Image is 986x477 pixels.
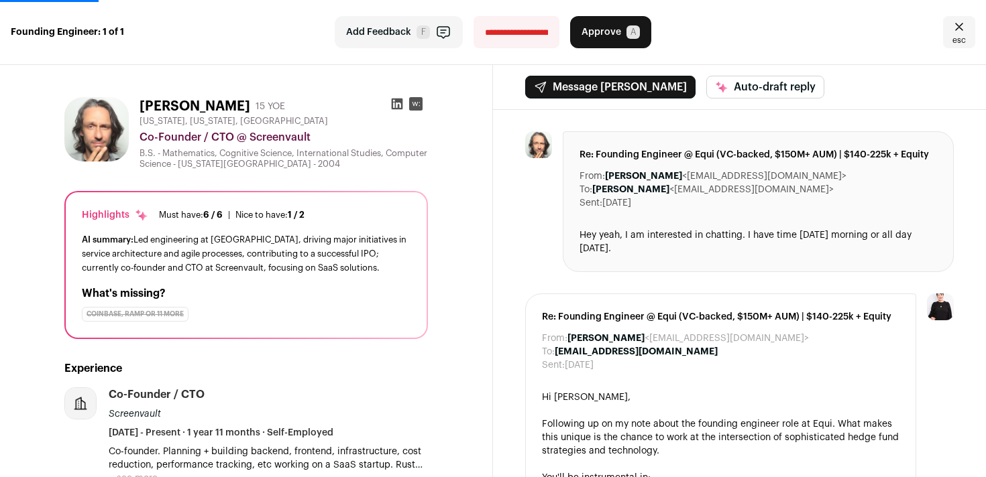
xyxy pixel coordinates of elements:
[140,97,250,116] h1: [PERSON_NAME]
[567,334,645,343] b: [PERSON_NAME]
[335,16,463,48] button: Add Feedback F
[203,210,223,219] span: 6 / 6
[525,131,552,158] img: f9f458d41f3ff1f3c644c2f31f39c7feda0979a68e5e3e23017c070c6556c560
[109,409,161,419] span: Screenvault
[346,25,411,39] span: Add Feedback
[605,172,682,181] b: [PERSON_NAME]
[626,25,640,39] span: A
[605,169,846,183] dd: <[EMAIL_ADDRESS][DOMAIN_NAME]>
[570,16,651,48] button: Approve A
[542,358,565,372] dt: Sent:
[288,210,305,219] span: 1 / 2
[82,285,410,301] h2: What's missing?
[592,183,834,196] dd: <[EMAIL_ADDRESS][DOMAIN_NAME]>
[159,210,305,220] ul: |
[580,148,937,161] span: Re: Founding Engineer @ Equi (VC-backed, $150M+ AUM) | $140-225k + Equity
[525,76,696,98] button: Message [PERSON_NAME]
[952,35,966,46] span: esc
[235,210,305,220] div: Nice to have:
[82,307,188,322] div: Coinbase, Ramp or 11 more
[592,185,669,194] b: [PERSON_NAME]
[109,426,333,439] span: [DATE] - Present · 1 year 11 months · Self-Employed
[109,387,205,402] div: Co-Founder / CTO
[580,169,605,183] dt: From:
[159,210,223,220] div: Must have:
[927,293,954,320] img: 9240684-medium_jpg
[582,25,621,39] span: Approve
[943,16,975,48] a: Close
[256,100,285,113] div: 15 YOE
[542,332,567,345] dt: From:
[11,25,124,39] strong: Founding Engineer: 1 of 1
[82,232,410,275] div: Led engineering at [GEOGRAPHIC_DATA], driving major initiatives in service architecture and agile...
[82,208,148,222] div: Highlights
[565,358,594,372] dd: [DATE]
[580,228,937,255] div: Hey yeah, I am interested in chatting. I have time [DATE] morning or all day [DATE].
[580,196,602,210] dt: Sent:
[417,25,430,39] span: F
[542,391,899,404] div: Hi [PERSON_NAME],
[602,196,631,210] dd: [DATE]
[140,129,428,145] div: Co-Founder / CTO @ Screenvault
[542,417,899,458] div: Following up on my note about the founding engineer role at Equi. What makes this unique is the c...
[555,347,718,356] b: [EMAIL_ADDRESS][DOMAIN_NAME]
[140,116,328,127] span: [US_STATE], [US_STATE], [GEOGRAPHIC_DATA]
[567,332,809,345] dd: <[EMAIL_ADDRESS][DOMAIN_NAME]>
[706,76,824,98] button: Auto-draft reply
[109,445,428,472] p: Co-founder. Planning + building backend, frontend, infrastructure, cost reduction, performance tr...
[64,360,428,377] h2: Experience
[82,235,133,244] span: AI summary:
[64,97,129,161] img: f9f458d41f3ff1f3c644c2f31f39c7feda0979a68e5e3e23017c070c6556c560
[542,310,899,324] span: Re: Founding Engineer @ Equi (VC-backed, $150M+ AUM) | $140-225k + Equity
[542,345,555,358] dt: To:
[65,388,96,419] img: company-logo-placeholder-414d4e2ec0e2ddebbe968bf319fdfe5acfe0c9b87f798d344e800bc9a89632a0.png
[140,148,428,169] div: B.S. - Mathematics, Cognitive Science, International Studies, Computer Science - [US_STATE][GEOGR...
[580,183,592,196] dt: To:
